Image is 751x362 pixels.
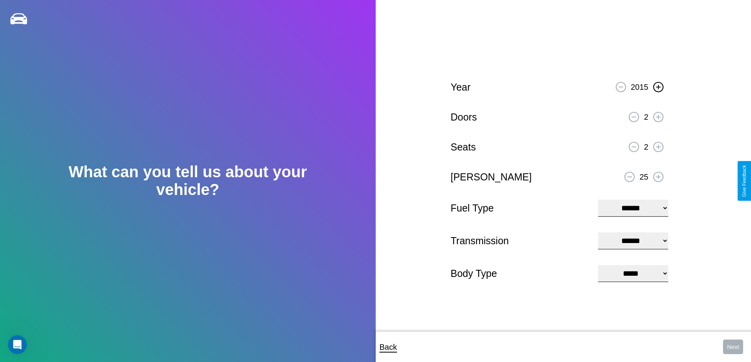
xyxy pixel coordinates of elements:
[37,163,338,199] h2: What can you tell us about your vehicle?
[742,165,747,197] div: Give Feedback
[451,138,476,156] p: Seats
[644,110,648,124] p: 2
[644,140,648,154] p: 2
[639,170,648,184] p: 25
[451,168,532,186] p: [PERSON_NAME]
[451,108,477,126] p: Doors
[631,80,649,94] p: 2015
[451,78,471,96] p: Year
[723,340,743,354] button: Next
[451,199,590,217] p: Fuel Type
[451,232,590,250] p: Transmission
[451,265,590,282] p: Body Type
[8,335,27,354] iframe: Intercom live chat
[380,340,397,354] p: Back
